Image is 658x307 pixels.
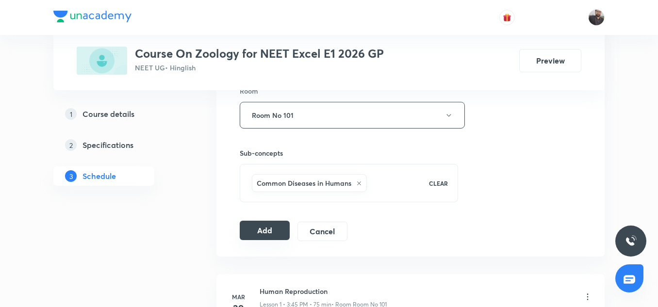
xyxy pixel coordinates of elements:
p: 2 [65,139,77,151]
button: Preview [519,49,581,72]
p: 3 [65,170,77,182]
h6: Mar [229,292,248,301]
p: 1 [65,108,77,120]
h5: Specifications [82,139,133,151]
button: Add [240,221,290,240]
p: CLEAR [429,179,448,188]
button: Cancel [297,222,347,241]
h5: Course details [82,108,134,120]
h3: Course On Zoology for NEET Excel E1 2026 GP [135,47,384,61]
h6: Room [240,86,258,96]
img: Vishal Choudhary [588,9,605,26]
h6: Common Diseases in Humans [257,178,351,188]
h6: Human Reproduction [260,286,387,296]
img: A71B296D-B25F-433C-A033-965D7BD3FCEF_plus.png [77,47,127,75]
img: Company Logo [53,11,132,22]
h5: Schedule [82,170,116,182]
img: ttu [625,235,637,247]
button: Room No 101 [240,102,465,129]
p: NEET UG • Hinglish [135,63,384,73]
img: avatar [503,13,511,22]
button: avatar [499,10,515,25]
a: 1Course details [53,104,185,124]
h6: Sub-concepts [240,148,458,158]
a: Company Logo [53,11,132,25]
a: 2Specifications [53,135,185,155]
